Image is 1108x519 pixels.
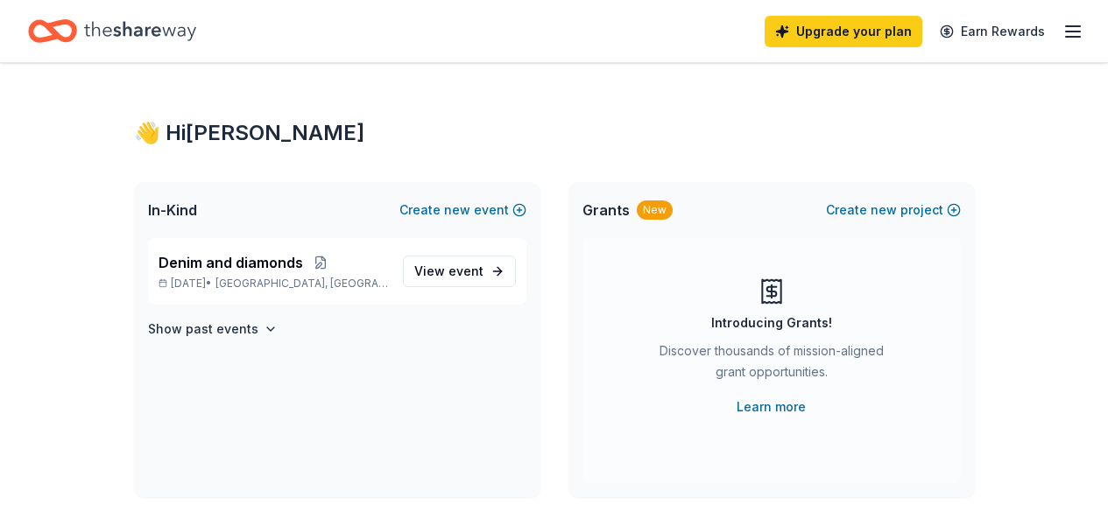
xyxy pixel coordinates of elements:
a: Earn Rewards [929,16,1055,47]
div: Introducing Grants! [711,312,832,333]
div: New [637,200,673,220]
span: Denim and diamonds [159,252,303,273]
span: Grants [582,200,630,221]
div: 👋 Hi [PERSON_NAME] [134,119,975,147]
a: Learn more [737,396,806,417]
span: [GEOGRAPHIC_DATA], [GEOGRAPHIC_DATA] [215,277,388,291]
div: Discover thousands of mission-aligned grant opportunities. [653,340,891,389]
span: event [448,263,483,278]
p: [DATE] • [159,277,389,291]
a: Home [28,11,196,52]
h4: Show past events [148,319,258,340]
span: new [871,200,897,221]
button: Createnewproject [826,200,961,221]
span: new [444,200,470,221]
button: Createnewevent [399,200,526,221]
a: Upgrade your plan [765,16,922,47]
button: Show past events [148,319,278,340]
span: View [414,261,483,282]
span: In-Kind [148,200,197,221]
a: View event [403,256,516,287]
